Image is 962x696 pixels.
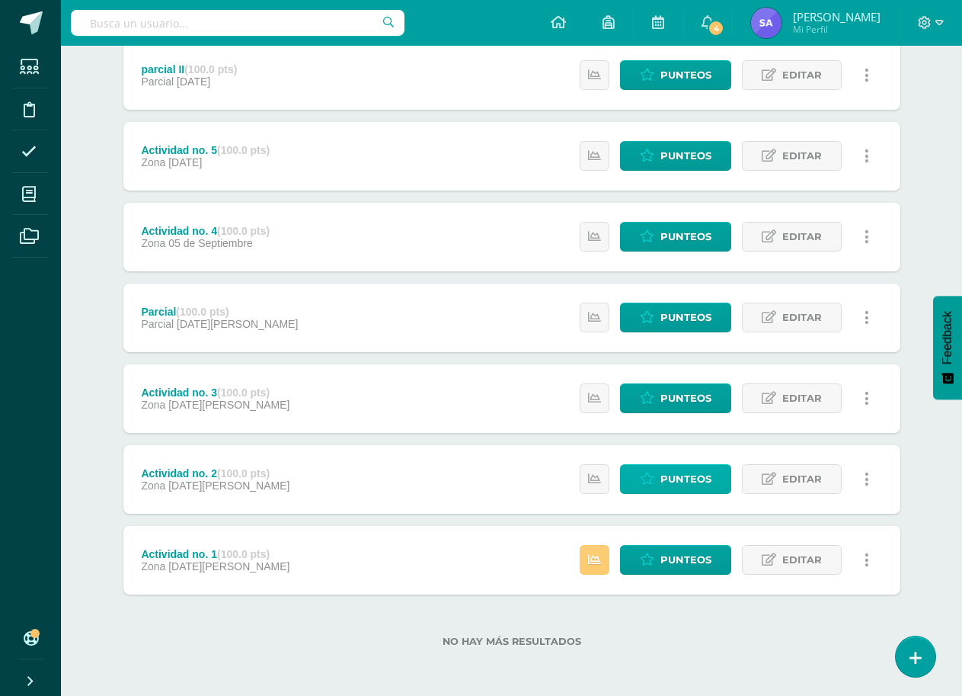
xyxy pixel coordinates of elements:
[620,60,731,90] a: Punteos
[620,141,731,171] a: Punteos
[620,383,731,413] a: Punteos
[141,237,165,249] span: Zona
[141,560,165,573] span: Zona
[123,636,900,647] label: No hay más resultados
[620,464,731,494] a: Punteos
[217,225,270,237] strong: (100.0 pts)
[141,144,270,156] div: Actividad no. 5
[660,546,711,574] span: Punteos
[782,303,822,332] span: Editar
[217,386,270,399] strong: (100.0 pts)
[217,144,270,156] strong: (100.0 pts)
[141,63,237,75] div: parcial II
[782,61,822,89] span: Editar
[141,399,165,411] span: Zona
[184,63,237,75] strong: (100.0 pts)
[751,8,781,38] img: e13c725d1f66a19cb499bd52eb79269c.png
[141,467,289,480] div: Actividad no. 2
[141,386,289,399] div: Actividad no. 3
[168,560,289,573] span: [DATE][PERSON_NAME]
[141,306,298,318] div: Parcial
[141,318,174,330] span: Parcial
[660,465,711,493] span: Punteos
[660,384,711,412] span: Punteos
[141,480,165,492] span: Zona
[782,384,822,412] span: Editar
[660,61,711,89] span: Punteos
[620,303,731,332] a: Punteos
[168,399,289,411] span: [DATE][PERSON_NAME]
[141,75,174,88] span: Parcial
[141,225,270,237] div: Actividad no. 4
[782,465,822,493] span: Editar
[782,546,822,574] span: Editar
[217,467,270,480] strong: (100.0 pts)
[793,9,881,24] span: [PERSON_NAME]
[660,303,711,332] span: Punteos
[708,20,724,37] span: 4
[217,548,270,560] strong: (100.0 pts)
[620,222,731,252] a: Punteos
[933,296,962,399] button: Feedback - Mostrar encuesta
[177,318,298,330] span: [DATE][PERSON_NAME]
[177,75,210,88] span: [DATE]
[168,156,202,168] span: [DATE]
[941,311,954,364] span: Feedback
[168,237,253,249] span: 05 de Septiembre
[141,156,165,168] span: Zona
[141,548,289,560] div: Actividad no. 1
[71,10,404,36] input: Busca un usuario...
[168,480,289,492] span: [DATE][PERSON_NAME]
[793,23,881,36] span: Mi Perfil
[660,223,711,251] span: Punteos
[782,142,822,170] span: Editar
[782,223,822,251] span: Editar
[176,306,229,318] strong: (100.0 pts)
[660,142,711,170] span: Punteos
[620,545,731,575] a: Punteos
